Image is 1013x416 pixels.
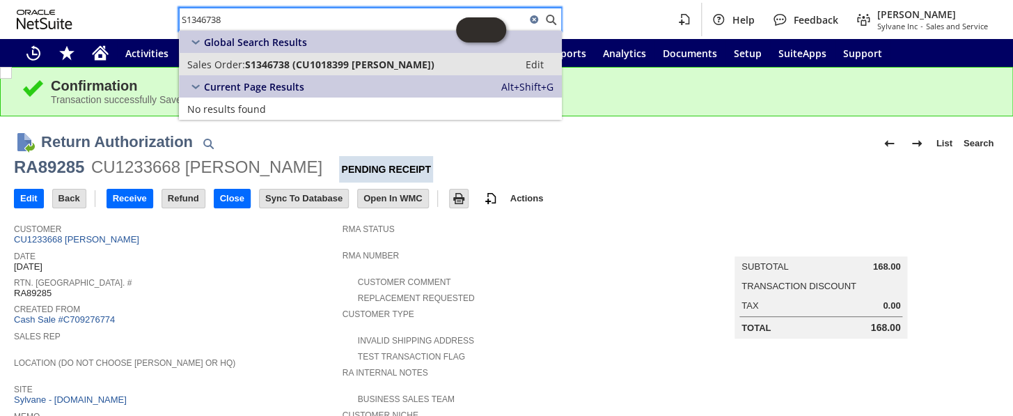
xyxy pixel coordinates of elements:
[204,36,307,49] span: Global Search Results
[14,305,80,314] a: Created From
[481,17,506,43] span: Oracle Guided Learning Widget. To move around, please hold and drag
[14,234,143,245] a: CU1233668 [PERSON_NAME]
[214,190,250,208] input: Close
[41,130,193,153] h1: Return Authorization
[663,47,717,60] span: Documents
[84,39,117,67] a: Home
[450,190,468,208] input: Print
[883,300,900,311] span: 0.00
[343,368,428,378] a: RA Internal Notes
[540,39,595,67] a: Reports
[260,190,348,208] input: Sync To Database
[107,190,152,208] input: Receive
[741,261,788,272] a: Subtotal
[162,190,205,208] input: Refund
[794,13,838,26] span: Feedback
[14,224,61,234] a: Customer
[15,190,43,208] input: Edit
[177,39,247,67] a: Warehouse
[343,251,399,261] a: RMA Number
[51,78,991,94] div: Confirmation
[14,156,84,178] div: RA89285
[926,21,988,31] span: Sales and Service
[14,385,33,394] a: Site
[51,94,991,105] div: Transaction successfully Saved
[17,39,50,67] a: Recent Records
[603,47,646,60] span: Analytics
[741,323,771,333] a: Total
[542,11,559,28] svg: Search
[873,261,901,272] span: 168.00
[204,80,304,93] span: Current Page Results
[91,156,322,178] div: CU1233668 [PERSON_NAME]
[180,11,526,28] input: Search
[358,336,474,346] a: Invalid Shipping Address
[881,135,897,152] img: Previous
[53,190,86,208] input: Back
[909,135,925,152] img: Next
[14,261,42,272] span: [DATE]
[14,288,52,299] span: RA89285
[770,39,835,67] a: SuiteApps
[14,394,130,405] a: Sylvane - [DOMAIN_NAME]
[505,193,549,203] a: Actions
[958,132,999,155] a: Search
[549,47,586,60] span: Reports
[187,58,245,71] span: Sales Order:
[877,8,988,21] span: [PERSON_NAME]
[125,47,168,60] span: Activities
[741,281,856,291] a: Transaction Discount
[25,45,42,61] svg: Recent Records
[358,352,465,362] a: Test Transaction Flag
[920,21,923,31] span: -
[456,17,506,43] iframe: Click here to launch Oracle Guided Learning Help Panel
[92,45,109,61] svg: Home
[187,102,266,116] span: No results found
[50,39,84,67] div: Shortcuts
[450,190,467,207] img: Print
[482,190,499,207] img: add-record.svg
[14,252,36,261] a: Date
[510,56,559,72] a: Edit:
[14,278,132,288] a: Rtn. [GEOGRAPHIC_DATA]. #
[732,13,755,26] span: Help
[358,190,428,208] input: Open In WMC
[835,39,890,67] a: Support
[245,58,434,71] span: S1346738 (CU1018399 [PERSON_NAME])
[843,47,882,60] span: Support
[343,224,395,234] a: RMA Status
[778,47,826,60] span: SuiteApps
[339,156,432,183] div: Pending Receipt
[358,293,475,303] a: Replacement Requested
[741,300,758,311] a: Tax
[595,39,654,67] a: Analytics
[58,45,75,61] svg: Shortcuts
[358,277,451,287] a: Customer Comment
[725,39,770,67] a: Setup
[870,322,900,334] span: 168.00
[14,332,61,341] a: Sales Rep
[343,309,414,319] a: Customer Type
[501,80,553,93] span: Alt+Shift+G
[117,39,177,67] a: Activities
[14,314,115,325] a: Cash Sale #C709276774
[358,394,455,404] a: Business Sales Team
[179,98,562,120] a: No results found
[931,132,958,155] a: List
[735,234,907,256] caption: Summary
[17,10,72,29] svg: logo
[654,39,725,67] a: Documents
[877,21,918,31] span: Sylvane Inc
[200,135,217,152] img: Quick Find
[734,47,762,60] span: Setup
[179,53,562,75] a: Sales Order:S1346738 (CU1018399 [PERSON_NAME])Edit:
[14,358,235,368] a: Location (Do Not Choose [PERSON_NAME] or HQ)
